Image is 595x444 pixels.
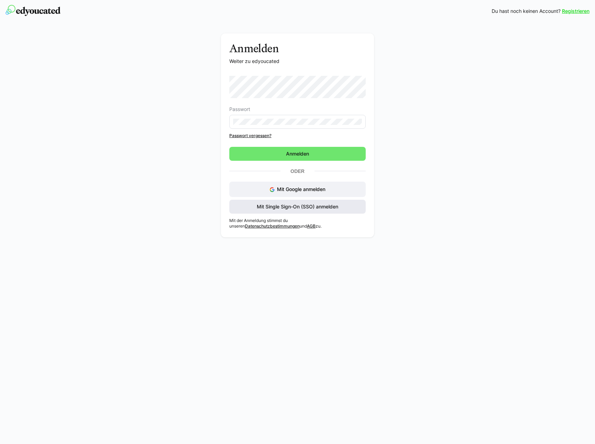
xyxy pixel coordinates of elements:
span: Anmelden [285,150,310,157]
a: Registrieren [562,8,589,15]
p: Weiter zu edyoucated [229,58,366,65]
a: Datenschutzbestimmungen [245,223,300,229]
a: AGB [307,223,316,229]
p: Mit der Anmeldung stimmst du unseren und zu. [229,218,366,229]
a: Passwort vergessen? [229,133,366,138]
img: edyoucated [6,5,61,16]
span: Mit Google anmelden [277,186,325,192]
p: Oder [280,166,315,176]
span: Du hast noch keinen Account? [492,8,561,15]
button: Anmelden [229,147,366,161]
h3: Anmelden [229,42,366,55]
span: Passwort [229,106,250,112]
button: Mit Single Sign-On (SSO) anmelden [229,200,366,214]
span: Mit Single Sign-On (SSO) anmelden [256,203,339,210]
button: Mit Google anmelden [229,182,366,197]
